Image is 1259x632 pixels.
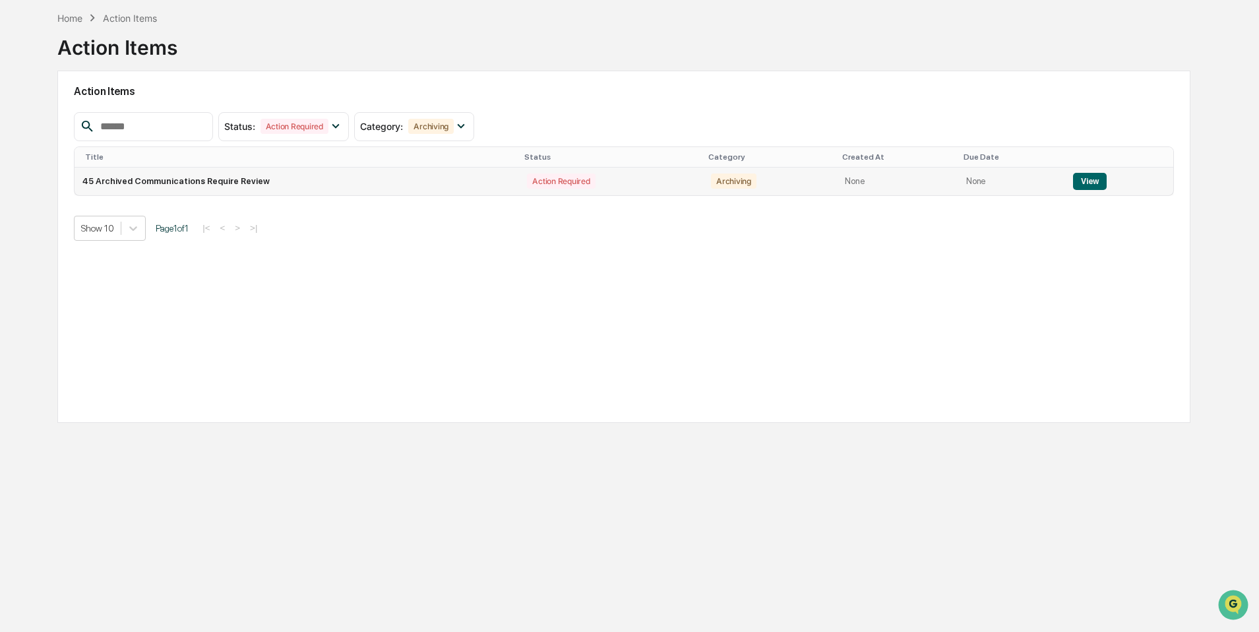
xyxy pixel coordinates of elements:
a: 🖐️Preclearance [8,161,90,185]
div: Action Required [261,119,328,134]
a: 🗄️Attestations [90,161,169,185]
span: Attestations [109,166,164,179]
a: View [1073,176,1107,186]
span: Status : [224,121,255,132]
img: 1746055101610-c473b297-6a78-478c-a979-82029cc54cd1 [13,101,37,125]
div: Start new chat [45,101,216,114]
div: We're available if you need us! [45,114,167,125]
button: View [1073,173,1107,190]
div: Archiving [711,174,756,189]
button: < [216,222,230,234]
div: Status [524,152,698,162]
td: 45 Archived Communications Require Review [75,168,519,195]
span: Data Lookup [26,191,83,205]
a: 🔎Data Lookup [8,186,88,210]
div: Action Items [103,13,157,24]
a: Powered byPylon [93,223,160,234]
h2: Action Items [74,85,1174,98]
td: None [958,168,1065,195]
p: How can we help? [13,28,240,49]
div: 🔎 [13,193,24,203]
span: Preclearance [26,166,85,179]
button: |< [199,222,214,234]
td: None [837,168,958,195]
div: Created At [842,152,953,162]
div: Category [708,152,832,162]
div: Archiving [408,119,454,134]
div: 🗄️ [96,168,106,178]
span: Category : [360,121,403,132]
div: 🖐️ [13,168,24,178]
div: Title [85,152,514,162]
div: Action Items [57,25,177,59]
div: Home [57,13,82,24]
button: Start new chat [224,105,240,121]
button: > [231,222,244,234]
span: Pylon [131,224,160,234]
iframe: Open customer support [1217,588,1252,624]
div: Action Required [527,174,595,189]
button: >| [246,222,261,234]
span: Page 1 of 1 [156,223,189,234]
div: Due Date [964,152,1060,162]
